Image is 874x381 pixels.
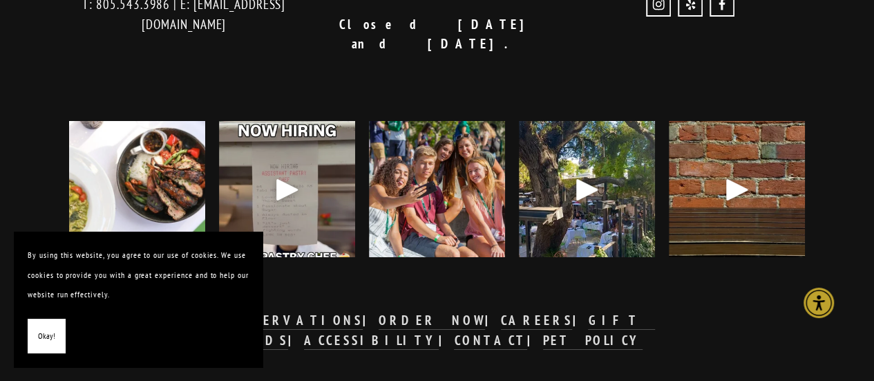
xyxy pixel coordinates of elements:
div: Accessibility Menu [804,288,834,318]
a: CAREERS [501,312,573,330]
a: RESERVATIONS [234,312,363,330]
span: Okay! [38,326,55,346]
a: ORDER NOW [379,312,485,330]
a: CONTACT [454,332,527,350]
div: Play [271,173,304,206]
section: Cookie banner [14,232,263,367]
img: Welcome back, Mustangs! 🐎 WOW Week is here and we&rsquo;re excited to kick off the school year wi... [369,121,505,257]
a: ACCESSIBILITY [304,332,438,350]
strong: | [527,332,543,349]
strong: | [485,312,501,328]
strong: CAREERS [501,312,573,328]
div: Play [571,173,604,206]
button: Okay! [28,319,66,354]
strong: | [439,332,455,349]
strong: ORDER NOW [379,312,485,328]
strong: | [363,312,379,328]
img: The countdown to holiday parties has begun! 🎉 Whether you&rsquo;re planning something cozy at Nov... [52,121,222,257]
strong: ACCESSIBILITY [304,332,438,349]
strong: | [572,312,588,328]
strong: PET POLICY [543,332,643,349]
p: By using this website, you agree to our use of cookies. We use cookies to provide you with a grea... [28,245,249,305]
strong: | [288,332,304,349]
div: Play [721,173,754,206]
strong: RESERVATIONS [234,312,363,328]
strong: Closed [DATE] and [DATE]. [339,16,549,53]
a: PET POLICY [543,332,643,350]
strong: CONTACT [454,332,527,349]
